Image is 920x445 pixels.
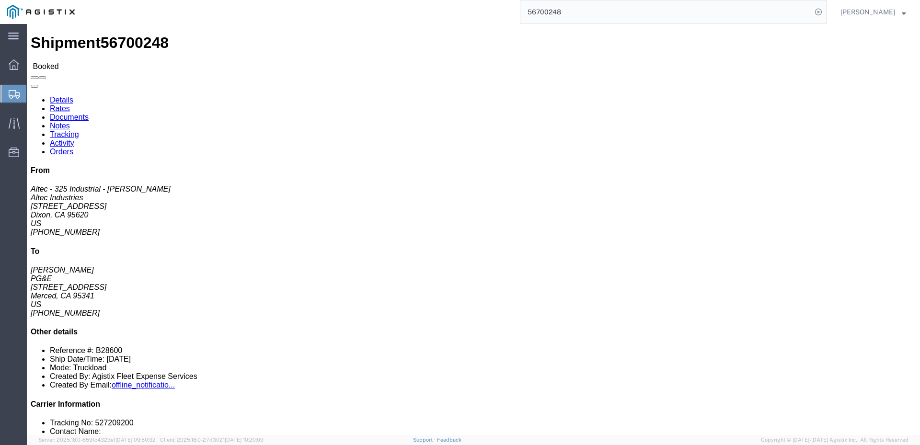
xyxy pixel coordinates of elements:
a: Support [413,437,437,443]
iframe: FS Legacy Container [27,24,920,435]
a: Feedback [437,437,461,443]
img: logo [7,5,75,19]
button: [PERSON_NAME] [840,6,907,18]
span: Joe Torres [840,7,895,17]
span: Server: 2025.18.0-659fc4323ef [38,437,156,443]
input: Search for shipment number, reference number [520,0,812,23]
span: Client: 2025.18.0-27d3021 [160,437,264,443]
span: [DATE] 10:20:09 [225,437,264,443]
span: [DATE] 09:50:32 [115,437,156,443]
span: Copyright © [DATE]-[DATE] Agistix Inc., All Rights Reserved [761,436,908,444]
